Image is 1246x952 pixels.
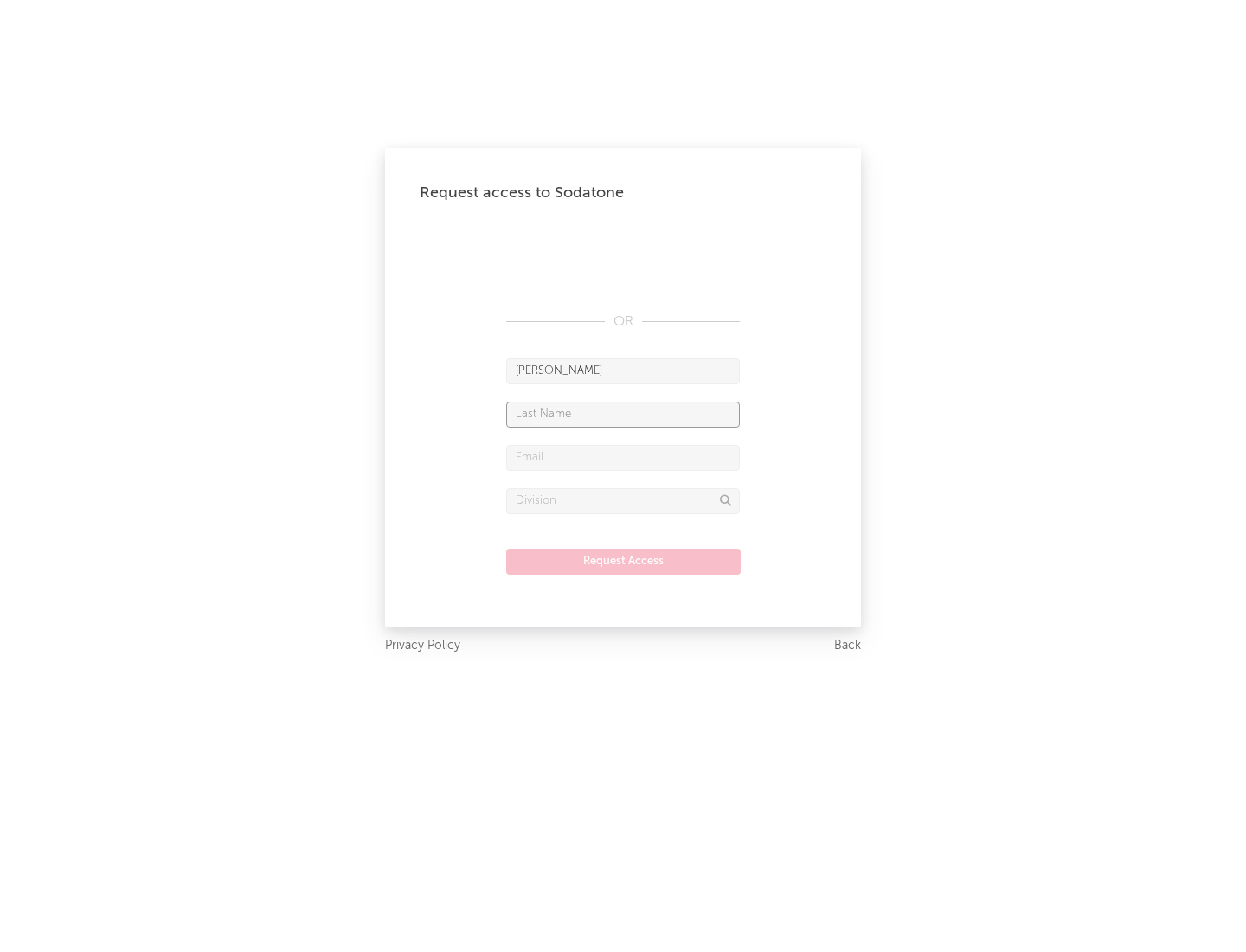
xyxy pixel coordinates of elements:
input: Last Name [506,402,740,428]
a: Privacy Policy [385,635,460,657]
input: Division [506,488,740,514]
input: Email [506,445,740,471]
div: OR [506,312,740,332]
div: Request access to Sodatone [420,183,826,203]
a: Back [834,635,861,657]
input: First Name [506,358,740,384]
button: Request Access [506,549,741,575]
